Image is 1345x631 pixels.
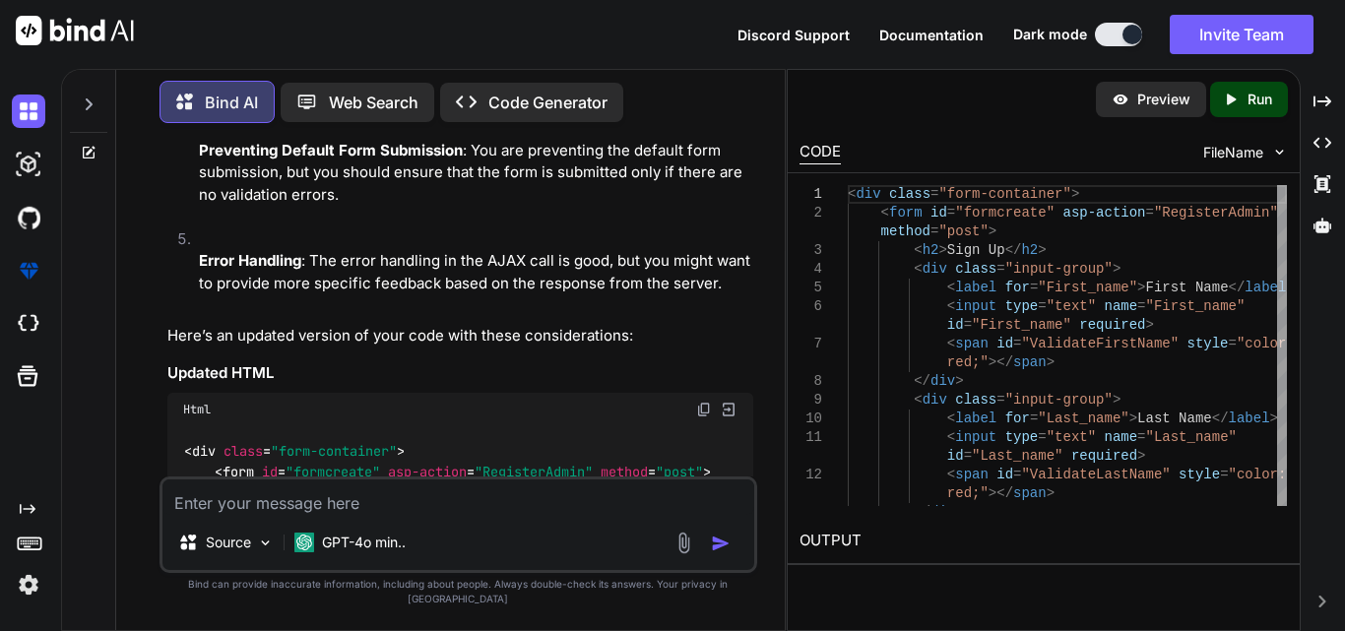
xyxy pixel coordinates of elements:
span: > [1146,317,1154,333]
span: = [964,317,972,333]
span: > [1137,448,1145,464]
span: form [223,463,254,480]
span: = [996,392,1004,408]
span: label [1229,410,1270,426]
img: Open in Browser [720,401,737,418]
span: class [955,261,996,277]
span: < [914,242,922,258]
p: : You are preventing the default form submission, but you should ensure that the form is submitte... [199,140,753,207]
span: method [601,463,648,480]
p: GPT-4o min.. [322,533,406,552]
img: githubDark [12,201,45,234]
span: id [996,336,1013,351]
span: span [1013,485,1047,501]
span: "color: [1229,467,1287,482]
img: attachment [672,532,695,554]
div: 6 [800,297,822,316]
span: > [1038,242,1046,258]
div: 3 [800,241,822,260]
span: "Last_name" [1146,429,1237,445]
span: "ValidateFirstName" [1021,336,1179,351]
span: ></ [989,485,1013,501]
button: Documentation [879,25,984,45]
p: : The error handling in the AJAX call is good, but you might want to provide more specific feedba... [199,250,753,294]
div: 13 [800,503,822,522]
span: Dark mode [1013,25,1087,44]
span: div [930,373,955,389]
span: = [1013,467,1021,482]
span: > [1270,410,1278,426]
p: Code Generator [488,91,608,114]
span: "RegisterAdmin" [1154,205,1278,221]
img: cloudideIcon [12,307,45,341]
span: "form-container" [271,443,397,461]
span: h2 [923,242,939,258]
span: div [923,261,947,277]
div: 8 [800,372,822,391]
p: Web Search [329,91,418,114]
span: id [947,448,964,464]
span: "input-group" [1005,392,1113,408]
img: Bind AI [16,16,134,45]
span: "post" [938,223,988,239]
img: GPT-4o mini [294,533,314,552]
span: < [914,392,922,408]
span: < = = = > [215,463,711,480]
span: > [1047,485,1055,501]
span: = [996,261,1004,277]
span: < [947,336,955,351]
span: > [955,373,963,389]
span: FileName [1203,143,1263,162]
span: = [1038,298,1046,314]
span: asp-action [388,463,467,480]
h3: Updated HTML [167,362,753,385]
span: span [955,467,989,482]
span: </ [914,373,930,389]
span: "First_name" [1038,280,1137,295]
span: "ValidateLastName" [1021,467,1170,482]
span: </ [1229,280,1246,295]
span: style [1187,336,1229,351]
img: icon [711,534,731,553]
span: Discord Support [737,27,850,43]
span: div [192,443,216,461]
span: < [881,205,889,221]
span: required [1071,448,1137,464]
img: chevron down [1271,144,1288,160]
span: = [930,186,938,202]
div: 11 [800,428,822,447]
span: = [1220,467,1228,482]
span: red;" [947,354,989,370]
div: 5 [800,279,822,297]
span: asp-action [1063,205,1146,221]
span: < [947,410,955,426]
span: < [947,467,955,482]
span: id [930,205,947,221]
span: = [1137,298,1145,314]
strong: Preventing Default Form Submission [199,141,463,159]
span: = [964,448,972,464]
span: > [989,223,996,239]
span: Html [183,402,211,417]
span: class [224,443,263,461]
span: for [1005,410,1030,426]
span: style [1179,467,1220,482]
span: span [1013,354,1047,370]
span: class [889,186,930,202]
span: method [881,223,930,239]
button: Invite Team [1170,15,1313,54]
img: preview [1112,91,1129,108]
span: "color: [1237,336,1295,351]
span: id [262,463,278,480]
span: div [856,186,880,202]
span: > [1071,186,1079,202]
span: "Last_name" [1038,410,1128,426]
span: > [1137,280,1145,295]
span: "formcreate" [286,463,380,480]
span: = [1038,429,1046,445]
span: = [947,205,955,221]
span: > [1047,354,1055,370]
span: "First_name" [1146,298,1246,314]
span: < = > [184,443,405,461]
img: copy [696,402,712,417]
